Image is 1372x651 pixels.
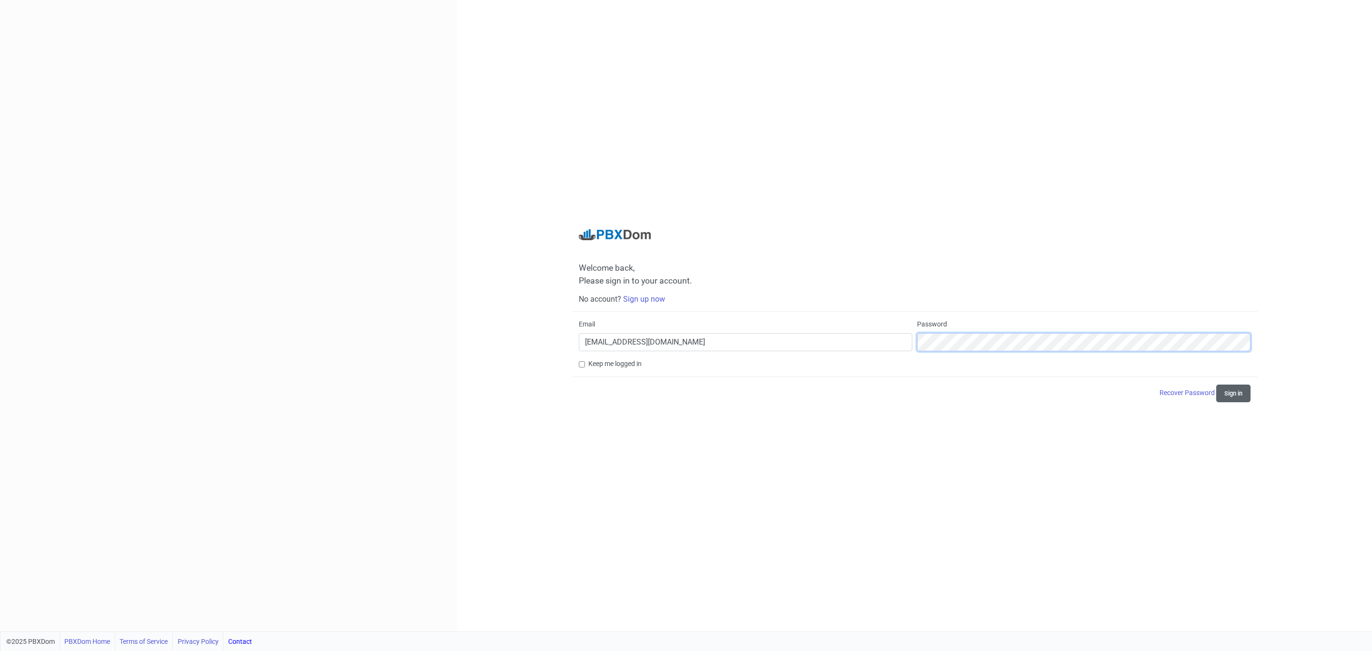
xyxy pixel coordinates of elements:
a: Contact [228,632,252,651]
div: ©2025 PBXDom [6,632,252,651]
a: Privacy Policy [178,632,219,651]
label: Password [917,319,947,329]
span: Please sign in to your account. [579,276,692,285]
label: Keep me logged in [588,359,642,369]
span: Welcome back, [579,263,1251,273]
a: Recover Password [1160,389,1216,397]
input: Email here... [579,333,912,351]
label: Email [579,319,595,329]
h6: No account? [579,295,1251,304]
button: Sign in [1216,385,1251,402]
a: Terms of Service [120,632,168,651]
a: Sign up now [623,295,665,304]
a: PBXDom Home [64,632,110,651]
